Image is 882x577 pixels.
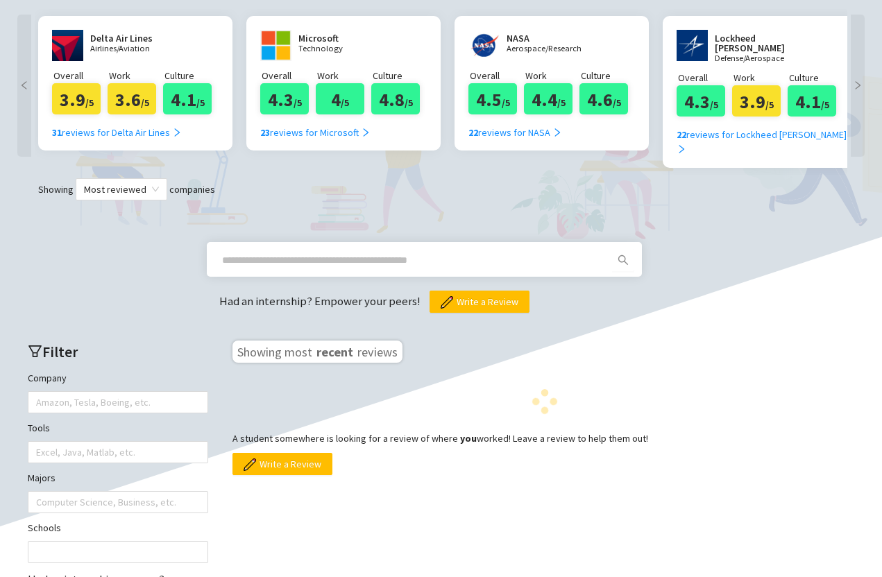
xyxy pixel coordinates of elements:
[52,125,182,140] div: reviews for Delta Air Lines
[678,70,732,85] p: Overall
[84,179,159,200] span: Most reviewed
[28,520,61,535] label: Schools
[507,44,590,53] p: Aerospace/Research
[28,341,208,363] h2: Filter
[405,96,413,109] span: /5
[613,96,621,109] span: /5
[765,98,774,111] span: /5
[677,127,854,157] div: reviews for Lockheed [PERSON_NAME]
[677,144,686,154] span: right
[677,85,725,117] div: 4.3
[298,44,382,53] p: Technology
[581,68,635,83] p: Culture
[260,126,270,139] b: 23
[260,456,321,472] span: Write a Review
[788,85,836,117] div: 4.1
[315,342,355,359] span: recent
[260,125,371,140] div: reviews for Microsoft
[196,96,205,109] span: /5
[732,85,781,117] div: 3.9
[232,341,402,363] h3: Showing most reviews
[821,98,829,111] span: /5
[715,54,819,63] p: Defense/Aerospace
[677,128,686,141] b: 22
[90,33,173,43] h2: Delta Air Lines
[371,83,420,114] div: 4.8
[262,68,316,83] p: Overall
[507,33,590,43] h2: NASA
[14,178,868,200] div: Showing companies
[612,249,634,271] button: search
[502,96,510,109] span: /5
[470,68,524,83] p: Overall
[260,30,291,61] img: www.microsoft.com
[53,68,108,83] p: Overall
[52,83,101,114] div: 3.9
[525,68,579,83] p: Work
[468,83,517,114] div: 4.5
[373,68,427,83] p: Culture
[28,344,42,359] span: filter
[232,431,857,446] p: A student somewhere is looking for a review of where worked! Leave a review to help them out!
[232,453,332,475] button: Write a Review
[17,80,31,90] span: left
[430,291,529,313] button: Write a Review
[260,114,371,140] a: 23reviews for Microsoft right
[677,30,708,61] img: www.lockheedmartin.com
[524,83,573,114] div: 4.4
[468,114,562,140] a: 22reviews for NASA right
[468,30,500,61] img: nasa.gov
[361,128,371,137] span: right
[557,96,566,109] span: /5
[28,420,50,436] label: Tools
[260,83,309,114] div: 4.3
[468,126,478,139] b: 22
[219,293,423,309] span: Had an internship? Empower your peers!
[108,83,156,114] div: 3.6
[341,96,349,109] span: /5
[52,126,62,139] b: 31
[457,294,518,309] span: Write a Review
[316,83,364,114] div: 4
[579,83,628,114] div: 4.6
[552,128,562,137] span: right
[710,98,718,111] span: /5
[28,370,67,386] label: Company
[441,296,453,309] img: pencil.png
[789,70,843,85] p: Culture
[36,444,39,460] input: Tools
[715,33,819,53] h2: Lockheed [PERSON_NAME]
[141,96,149,109] span: /5
[851,80,865,90] span: right
[109,68,163,83] p: Work
[468,125,562,140] div: reviews for NASA
[613,255,634,266] span: search
[317,68,371,83] p: Work
[28,470,56,485] label: Majors
[733,70,788,85] p: Work
[294,96,302,109] span: /5
[172,128,182,137] span: right
[90,44,173,53] p: Airlines/Aviation
[244,458,256,471] img: pencil.png
[298,33,382,43] h2: Microsoft
[52,114,182,140] a: 31reviews for Delta Air Lines right
[85,96,94,109] span: /5
[677,117,854,157] a: 22reviews for Lockheed [PERSON_NAME] right
[163,83,212,114] div: 4.1
[460,432,477,445] b: you
[164,68,219,83] p: Culture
